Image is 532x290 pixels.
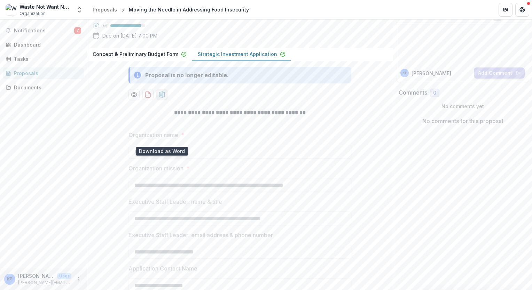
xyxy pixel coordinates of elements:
p: No comments for this proposal [422,117,503,125]
div: Documents [14,84,78,91]
img: Waste Not Want Not Inc [6,4,17,15]
div: Waste Not Want Not Inc [19,3,72,10]
a: Documents [3,82,84,93]
a: Dashboard [3,39,84,50]
button: Preview bf3c1230-4af9-4b63-b1b5-9251d4b7ec9d-1.pdf [128,89,140,100]
span: Organization [19,10,46,17]
div: Dashboard [14,41,78,48]
div: Proposals [14,70,78,77]
button: Partners [499,3,513,17]
h2: Comments [399,89,427,96]
p: Organization name [128,131,178,139]
a: Proposals [3,67,84,79]
p: 88 % [102,23,108,28]
p: [PERSON_NAME] [412,70,451,77]
div: Tasks [14,55,78,63]
p: Application Contact Name [128,264,197,273]
span: 7 [74,27,81,34]
div: Moving the Needle in Addressing Food Insecurity [129,6,249,13]
p: Executive Staff Leader: email address & phone number [128,231,273,239]
p: Strategic Investment Application [198,50,277,58]
button: download-proposal [156,89,167,100]
p: Executive Staff Leader: name & title [128,198,222,206]
p: [PERSON_NAME][EMAIL_ADDRESS][DOMAIN_NAME] [18,280,71,286]
div: Proposals [93,6,117,13]
span: Notifications [14,28,74,34]
button: Get Help [515,3,529,17]
div: Kathleen N. Spears, PhD [7,277,13,281]
p: User [57,273,71,279]
div: Kathleen N. Spears, PhD [402,71,407,75]
p: Organization mission [128,164,183,172]
button: Notifications7 [3,25,84,36]
a: Tasks [3,53,84,65]
button: download-proposal [142,89,154,100]
button: Open entity switcher [75,3,84,17]
button: Add Comment [474,67,525,79]
p: Due on [DATE] 7:00 PM [102,32,157,39]
button: More [74,275,83,283]
span: 0 [433,90,436,96]
p: No comments yet [399,103,526,110]
p: Concept & Preliminary Budget Form [93,50,178,58]
a: Proposals [90,5,120,15]
p: [PERSON_NAME], PhD [18,272,54,280]
nav: breadcrumb [90,5,252,15]
div: Proposal is no longer editable. [145,71,229,79]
